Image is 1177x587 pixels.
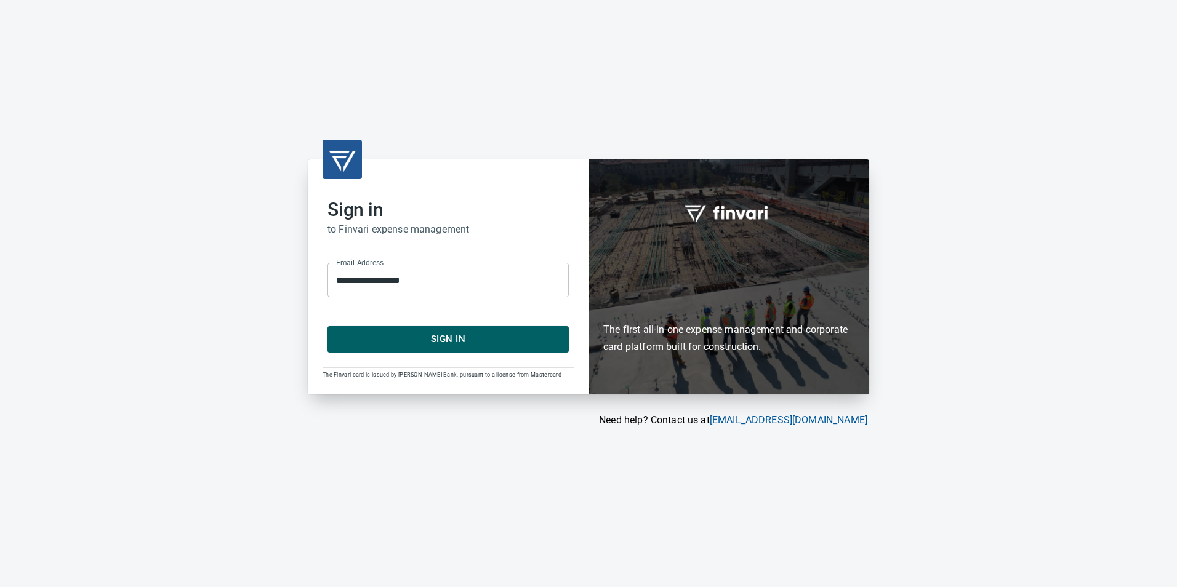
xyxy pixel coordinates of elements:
h6: to Finvari expense management [327,221,569,238]
p: Need help? Contact us at [308,413,867,428]
div: Finvari [588,159,869,394]
button: Sign In [327,326,569,352]
h2: Sign in [327,199,569,221]
span: Sign In [341,331,555,347]
img: fullword_logo_white.png [683,198,775,226]
span: The Finvari card is issued by [PERSON_NAME] Bank, pursuant to a license from Mastercard [323,372,561,378]
a: [EMAIL_ADDRESS][DOMAIN_NAME] [710,414,867,426]
h6: The first all-in-one expense management and corporate card platform built for construction. [603,250,854,356]
img: transparent_logo.png [327,145,357,174]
